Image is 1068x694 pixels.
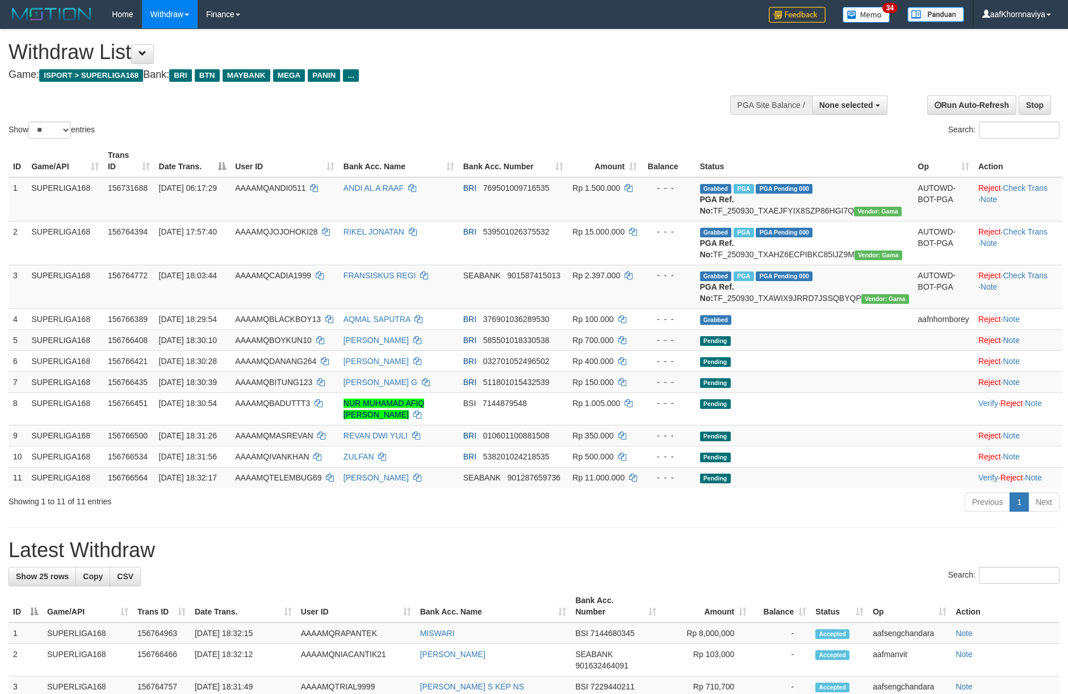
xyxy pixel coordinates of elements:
[9,371,27,392] td: 7
[819,101,873,110] span: None selected
[572,452,613,461] span: Rp 500.000
[974,371,1062,392] td: ·
[1025,399,1042,408] a: Note
[1000,399,1023,408] a: Reject
[700,228,732,237] span: Grabbed
[572,473,625,482] span: Rp 11.000.000
[108,357,148,366] span: 156766421
[27,425,103,446] td: SUPERLIGA168
[296,644,416,676] td: AAAAMQNIACANTIK21
[9,425,27,446] td: 9
[16,572,69,581] span: Show 25 rows
[28,122,71,139] select: Showentries
[914,308,974,329] td: aafnhornborey
[700,378,731,388] span: Pending
[420,629,455,638] a: MISWARI
[815,683,849,692] span: Accepted
[296,590,416,622] th: User ID: activate to sort column ascending
[190,622,296,644] td: [DATE] 18:32:15
[344,271,416,280] a: FRANSISKUS REGI
[463,183,476,193] span: BRI
[646,430,690,441] div: - - -
[769,7,826,23] img: Feedback.jpg
[661,622,751,644] td: Rp 8,000,000
[27,392,103,425] td: SUPERLIGA168
[756,184,812,194] span: PGA Pending
[978,357,1001,366] a: Reject
[159,336,217,345] span: [DATE] 18:30:10
[463,315,476,324] span: BRI
[978,452,1001,461] a: Reject
[734,184,753,194] span: Marked by aafromsomean
[9,350,27,371] td: 6
[700,282,734,303] b: PGA Ref. No:
[914,145,974,177] th: Op: activate to sort column ascending
[575,650,613,659] span: SEABANK
[572,227,625,236] span: Rp 15.000.000
[700,271,732,281] span: Grabbed
[9,590,43,622] th: ID: activate to sort column descending
[159,452,217,461] span: [DATE] 18:31:56
[483,336,550,345] span: Copy 585501018330538 to clipboard
[646,270,690,281] div: - - -
[700,399,731,409] span: Pending
[483,452,550,461] span: Copy 538201024218535 to clipboard
[571,590,661,622] th: Bank Acc. Number: activate to sort column ascending
[27,145,103,177] th: Game/API: activate to sort column ascending
[756,271,812,281] span: PGA Pending
[483,315,550,324] span: Copy 376901036289530 to clipboard
[1003,357,1020,366] a: Note
[235,315,321,324] span: AAAAMQBLACKBOY13
[159,473,217,482] span: [DATE] 18:32:17
[76,567,110,586] a: Copy
[190,644,296,676] td: [DATE] 18:32:12
[483,431,550,440] span: Copy 010601100881508 to clipboard
[508,271,560,280] span: Copy 901587415013 to clipboard
[9,6,95,23] img: MOTION_logo.png
[981,239,998,248] a: Note
[159,399,217,408] span: [DATE] 18:30:54
[868,590,951,622] th: Op: activate to sort column ascending
[9,392,27,425] td: 8
[661,644,751,676] td: Rp 103,000
[696,145,914,177] th: Status
[108,336,148,345] span: 156766408
[572,183,620,193] span: Rp 1.500.000
[27,467,103,488] td: SUPERLIGA168
[978,399,998,408] a: Verify
[907,7,964,22] img: panduan.png
[575,629,588,638] span: BSI
[420,682,524,691] a: [PERSON_NAME] S KEP NS
[979,122,1059,139] input: Search:
[646,472,690,483] div: - - -
[700,357,731,367] span: Pending
[734,228,753,237] span: Marked by aafheankoy
[978,378,1001,387] a: Reject
[9,467,27,488] td: 11
[751,622,811,644] td: -
[882,3,898,13] span: 34
[696,265,914,308] td: TF_250930_TXAWIX9JRRD7JSSQBYQP
[914,265,974,308] td: AUTOWD-BOT-PGA
[572,357,613,366] span: Rp 400.000
[27,371,103,392] td: SUPERLIGA168
[978,336,1001,345] a: Reject
[27,221,103,265] td: SUPERLIGA168
[868,644,951,676] td: aafmanvit
[974,329,1062,350] td: ·
[159,227,217,236] span: [DATE] 17:57:40
[965,492,1010,512] a: Previous
[734,271,753,281] span: Marked by aafheankoy
[154,145,231,177] th: Date Trans.: activate to sort column descending
[854,207,902,216] span: Vendor URL: https://trx31.1velocity.biz
[812,95,887,115] button: None selected
[974,145,1062,177] th: Action
[9,122,95,139] label: Show entries
[108,452,148,461] span: 156766534
[110,567,141,586] a: CSV
[868,622,951,644] td: aafsengchandara
[978,227,1001,236] a: Reject
[927,95,1016,115] a: Run Auto-Refresh
[951,590,1059,622] th: Action
[483,399,527,408] span: Copy 7144879548 to clipboard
